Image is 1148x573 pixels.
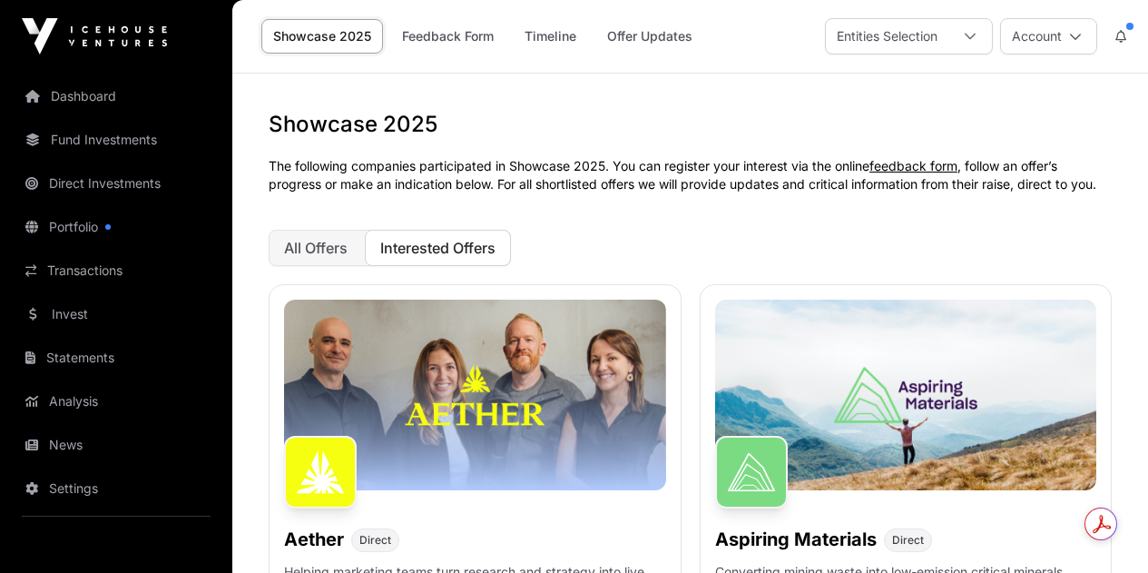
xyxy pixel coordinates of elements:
a: Statements [15,338,218,378]
h1: Aether [284,527,344,552]
img: Aspiring Materials [715,436,788,509]
button: All Offers [269,230,363,266]
a: Showcase 2025 [261,19,383,54]
button: Account [1000,18,1097,54]
a: Invest [15,294,218,334]
h1: Aspiring Materials [715,527,877,552]
img: Aspiring-Banner.jpg [715,300,1097,490]
img: Aether [284,436,357,509]
a: feedback form [869,158,957,173]
p: The following companies participated in Showcase 2025. You can register your interest via the onl... [269,157,1112,193]
a: Analysis [15,381,218,421]
a: Timeline [513,19,588,54]
a: Feedback Form [390,19,505,54]
a: Dashboard [15,76,218,116]
a: Portfolio [15,207,218,247]
a: Offer Updates [595,19,704,54]
a: Direct Investments [15,163,218,203]
a: Transactions [15,251,218,291]
div: Entities Selection [826,19,948,54]
span: Direct [359,533,391,548]
a: Fund Investments [15,120,218,160]
span: Interested Offers [380,239,496,257]
h1: Showcase 2025 [269,110,1112,139]
span: All Offers [284,239,348,257]
img: Aether-Banner.jpg [284,300,666,490]
button: Interested Offers [365,230,511,266]
a: News [15,425,218,465]
a: Settings [15,469,218,509]
span: Direct [892,533,924,548]
img: Icehouse Ventures Logo [22,18,167,54]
